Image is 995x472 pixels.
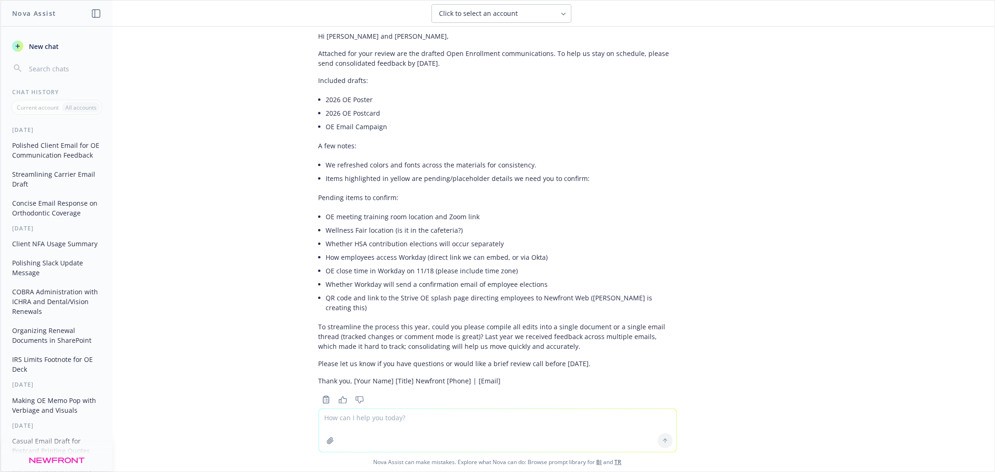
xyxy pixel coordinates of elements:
li: OE close time in Workday on 11/18 (please include time zone) [326,264,677,278]
span: Click to select an account [439,9,518,18]
button: Client NFA Usage Summary [8,236,105,251]
button: Concise Email Response on Orthodontic Coverage [8,195,105,221]
li: Whether Workday will send a confirmation email of employee elections [326,278,677,291]
li: QR code and link to the Strive OE splash page directing employees to Newfront Web ([PERSON_NAME] ... [326,291,677,314]
div: Chat History [1,88,112,96]
p: Please let us know if you have questions or would like a brief review call before [DATE]. [319,359,677,368]
button: Streamlining Carrier Email Draft [8,167,105,192]
button: New chat [8,38,105,55]
p: Attached for your review are the drafted Open Enrollment communications. To help us stay on sched... [319,49,677,68]
svg: Copy to clipboard [322,396,330,404]
li: We refreshed colors and fonts across the materials for consistency. [326,158,677,172]
div: [DATE] [1,224,112,232]
button: Polishing Slack Update Message [8,255,105,280]
button: Making OE Memo Pop with Verbiage and Visuals [8,393,105,418]
h1: Nova Assist [12,8,56,18]
p: Hi [PERSON_NAME] and [PERSON_NAME], [319,31,677,41]
p: All accounts [65,104,97,111]
p: Thank you, [Your Name] [Title] Newfront [Phone] | [Email] [319,376,677,386]
li: 2026 OE Poster [326,93,677,106]
div: [DATE] [1,381,112,389]
button: Thumbs down [352,393,367,406]
p: To streamline the process this year, could you please compile all edits into a single document or... [319,322,677,351]
button: COBRA Administration with ICHRA and Dental/Vision Renewals [8,284,105,319]
button: Polished Client Email for OE Communication Feedback [8,138,105,163]
li: Wellness Fair location (is it in the cafeteria?) [326,223,677,237]
button: IRS Limits Footnote for OE Deck [8,352,105,377]
span: Nova Assist can make mistakes. Explore what Nova can do: Browse prompt library for and [4,452,991,472]
span: New chat [27,42,59,51]
li: OE meeting training room location and Zoom link [326,210,677,223]
p: Included drafts: [319,76,677,85]
li: OE Email Campaign [326,120,677,133]
button: Click to select an account [431,4,571,23]
div: [DATE] [1,422,112,430]
li: 2026 OE Postcard [326,106,677,120]
input: Search chats [27,62,101,75]
p: Pending items to confirm: [319,193,677,202]
p: Current account [17,104,59,111]
button: Casual Email Draft for Postcard Printing Quotes [8,433,105,458]
div: [DATE] [1,126,112,134]
p: A few notes: [319,141,677,151]
li: How employees access Workday (direct link we can embed, or via Okta) [326,250,677,264]
li: Items highlighted in yellow are pending/placeholder details we need you to confirm: [326,172,677,185]
a: TR [615,458,622,466]
a: BI [597,458,602,466]
button: Organizing Renewal Documents in SharePoint [8,323,105,348]
li: Whether HSA contribution elections will occur separately [326,237,677,250]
